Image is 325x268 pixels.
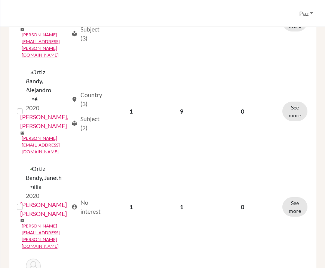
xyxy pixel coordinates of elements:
a: [PERSON_NAME][EMAIL_ADDRESS][PERSON_NAME][DOMAIN_NAME] [22,31,68,58]
div: Subject (2) [71,114,102,132]
a: [PERSON_NAME][EMAIL_ADDRESS][DOMAIN_NAME] [22,135,68,155]
td: 1 [107,63,156,160]
td: 1 [156,160,207,254]
button: See more [282,197,307,217]
p: 0 [212,107,273,116]
a: [PERSON_NAME] [PERSON_NAME] [20,200,68,218]
span: mail [20,131,25,135]
span: mail [20,219,25,223]
td: 9 [156,63,207,160]
a: [PERSON_NAME][EMAIL_ADDRESS][PERSON_NAME][DOMAIN_NAME] [22,223,68,250]
img: Ortiz Bandy, Alejandro José [26,67,62,103]
div: Subject (3) [71,25,102,43]
span: local_library [71,31,77,37]
div: No interest [71,198,102,216]
span: location_on [71,96,77,102]
button: Paz [296,6,316,21]
span: account_circle [71,204,77,210]
button: See more [282,102,307,121]
div: Country (3) [71,90,102,108]
img: Ortiz Bandy, Janeth Emilia [26,164,62,191]
p: 2020 [26,103,62,112]
p: 2020 [26,191,62,200]
span: mail [20,27,25,32]
p: 0 [212,202,273,211]
a: [PERSON_NAME], [PERSON_NAME] [20,112,68,130]
span: local_library [71,120,77,126]
td: 1 [107,160,156,254]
